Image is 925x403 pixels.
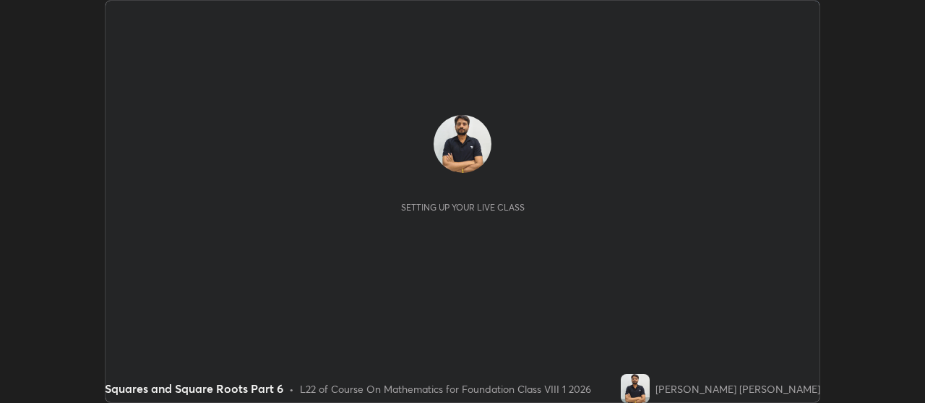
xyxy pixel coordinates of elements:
[300,381,591,396] div: L22 of Course On Mathematics for Foundation Class VIII 1 2026
[434,115,491,173] img: 4cf577a8cdb74b91971b506b957e80de.jpg
[621,374,650,403] img: 4cf577a8cdb74b91971b506b957e80de.jpg
[289,381,294,396] div: •
[105,380,283,397] div: Squares and Square Roots Part 6
[655,381,820,396] div: [PERSON_NAME] [PERSON_NAME]
[401,202,525,213] div: Setting up your live class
